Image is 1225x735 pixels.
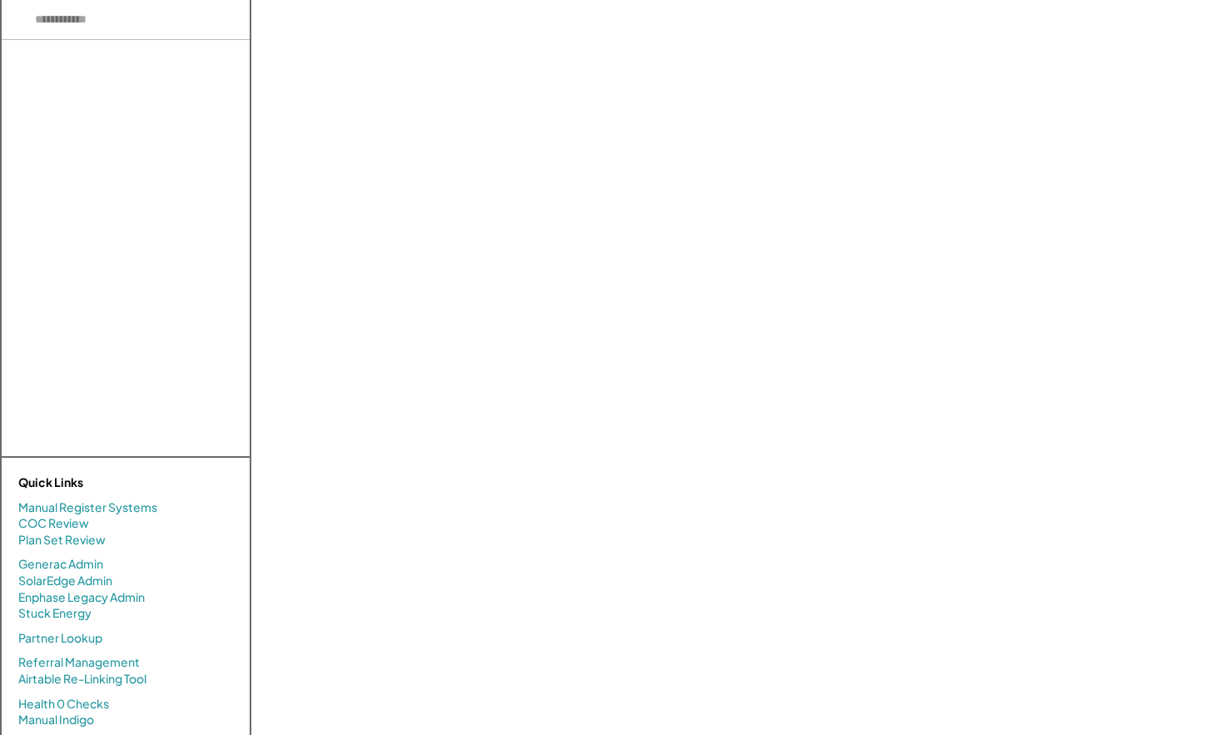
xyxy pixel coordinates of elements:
[18,573,112,589] a: SolarEdge Admin
[18,515,89,532] a: COC Review
[18,532,106,549] a: Plan Set Review
[18,589,145,606] a: Enphase Legacy Admin
[18,499,157,516] a: Manual Register Systems
[18,712,94,728] a: Manual Indigo
[18,696,109,713] a: Health 0 Checks
[18,474,185,491] div: Quick Links
[18,671,146,688] a: Airtable Re-Linking Tool
[18,556,103,573] a: Generac Admin
[18,605,92,622] a: Stuck Energy
[18,654,140,671] a: Referral Management
[18,630,102,647] a: Partner Lookup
